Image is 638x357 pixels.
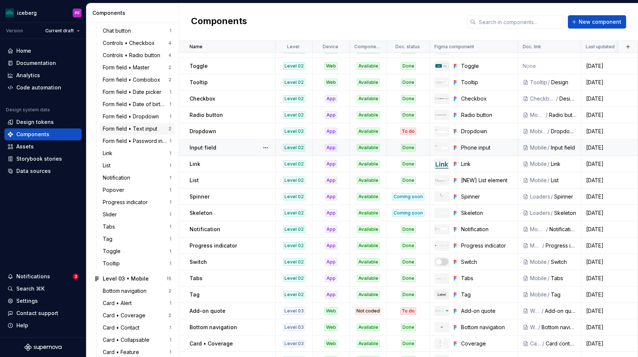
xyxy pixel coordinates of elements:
[547,79,551,86] div: /
[461,226,513,233] div: Notification
[103,199,151,206] div: Progress indicator
[283,209,305,217] div: Level 02
[461,95,513,102] div: Checkbox
[392,193,424,200] div: Coming soon
[325,307,338,315] div: Web
[103,275,149,282] div: Level 03 • Mobile
[547,177,551,184] div: /
[170,150,171,156] div: 1
[4,165,82,177] a: Data sources
[582,242,637,249] div: [DATE]
[103,287,149,295] div: Bottom navigation
[103,348,142,356] div: Card • Feature
[283,226,305,233] div: Level 02
[6,107,50,113] div: Design system data
[401,62,416,70] div: Done
[401,291,416,298] div: Done
[170,89,171,95] div: 1
[283,111,305,119] div: Level 02
[582,111,637,119] div: [DATE]
[435,258,448,266] img: Switch
[170,349,171,355] div: 1
[582,128,637,135] div: [DATE]
[461,275,513,282] div: Tabs
[523,44,541,50] p: Doc. link
[190,193,210,200] p: Spinner
[42,26,83,36] button: Current draft
[168,288,171,294] div: 2
[16,297,38,305] div: Settings
[170,101,171,107] div: 1
[190,307,226,315] p: Add-on quote
[4,69,82,81] a: Analytics
[170,261,171,266] div: 1
[190,95,215,102] p: Checkbox
[582,258,637,266] div: [DATE]
[530,128,547,135] div: Mobile
[168,40,171,46] div: 4
[190,275,203,282] p: Tabs
[16,273,50,280] div: Notifications
[551,291,576,298] div: Tag
[568,15,626,29] button: New component
[401,160,416,168] div: Done
[547,128,551,135] div: /
[170,248,171,254] div: 1
[401,111,416,119] div: Done
[461,177,513,184] div: [NEW] List element
[357,160,380,168] div: Available
[24,344,62,351] a: Supernova Logo
[16,143,34,150] div: Assets
[325,226,337,233] div: App
[100,322,174,334] a: Card • Contact1
[325,209,337,217] div: App
[582,62,637,70] div: [DATE]
[435,145,448,150] img: Phone input
[547,291,551,298] div: /
[357,95,380,102] div: Available
[100,258,174,269] a: Tooltip1
[1,5,85,21] button: icebergPF
[357,62,380,70] div: Available
[16,322,28,329] div: Help
[283,177,305,184] div: Level 02
[547,275,551,282] div: /
[168,126,171,132] div: 2
[4,153,82,165] a: Storybook stories
[325,177,337,184] div: App
[190,144,216,151] p: Input field
[283,160,305,168] div: Level 02
[401,275,416,282] div: Done
[582,209,637,217] div: [DATE]
[461,62,513,70] div: Toggle
[547,144,551,151] div: /
[401,226,416,233] div: Done
[357,128,380,135] div: Available
[16,155,62,163] div: Storybook stories
[168,52,171,58] div: 4
[103,137,170,145] div: Form field • Password input
[75,10,80,16] div: PF
[551,144,576,151] div: Input field
[100,184,174,196] a: Popover1
[170,175,171,181] div: 1
[100,98,174,110] a: Form field • Date of birth input1
[435,277,448,279] img: Tabs
[283,307,305,315] div: Level 03
[45,28,74,34] span: Current draft
[16,167,51,175] div: Data sources
[550,209,554,217] div: /
[100,160,174,171] a: List1
[100,135,174,147] a: Form field • Password input1
[582,193,637,200] div: [DATE]
[170,325,171,331] div: 1
[283,95,305,102] div: Level 02
[401,79,416,86] div: Done
[461,193,513,200] div: Spinner
[167,276,171,282] div: 15
[582,226,637,233] div: [DATE]
[190,209,213,217] p: Skeleton
[100,86,174,98] a: Form field • Date picker1
[100,62,174,73] a: Form field • Master2
[530,144,547,151] div: Mobile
